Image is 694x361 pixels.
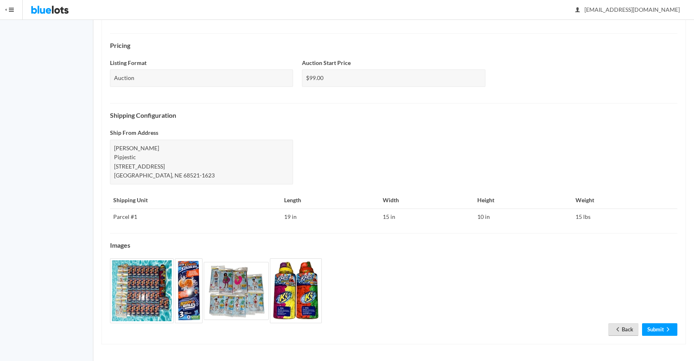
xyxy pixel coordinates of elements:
img: 8adf5b60-0adb-4eeb-96b3-81adef373243-1752114585.jpg [175,258,203,323]
th: Length [281,192,379,209]
h4: Images [110,242,677,249]
td: Parcel #1 [110,209,281,225]
td: 15 in [379,209,474,225]
img: 9cd0cacc-e6fc-4a7d-a0c1-ed70add9e0f1-1752114586.jpg [270,258,322,323]
th: Shipping Unit [110,192,281,209]
h4: Shipping Configuration [110,112,677,119]
td: 15 lbs [572,209,677,225]
label: Ship From Address [110,128,158,138]
th: Width [379,192,474,209]
ion-icon: arrow forward [664,326,672,334]
th: Weight [572,192,677,209]
div: $99.00 [302,69,485,87]
h4: Pricing [110,42,677,49]
th: Height [474,192,572,209]
span: [EMAIL_ADDRESS][DOMAIN_NAME] [575,6,680,13]
td: 19 in [281,209,379,225]
ion-icon: arrow back [614,326,622,334]
a: Submitarrow forward [642,323,677,336]
ion-icon: person [573,6,582,14]
img: 3435edea-320d-42af-bc7f-6ca98e93751c-1752114585.jpg [204,262,269,320]
td: 10 in [474,209,572,225]
label: Auction Start Price [302,58,351,68]
img: bfb8478c-6a5f-460d-b860-c40b5e1c7d8a-1752114584.jpg [110,258,174,323]
a: arrow backBack [608,323,638,336]
label: Listing Format [110,58,147,68]
div: [PERSON_NAME] Pipjestic [STREET_ADDRESS] [GEOGRAPHIC_DATA], NE 68521-1623 [110,140,293,184]
div: Auction [110,69,293,87]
